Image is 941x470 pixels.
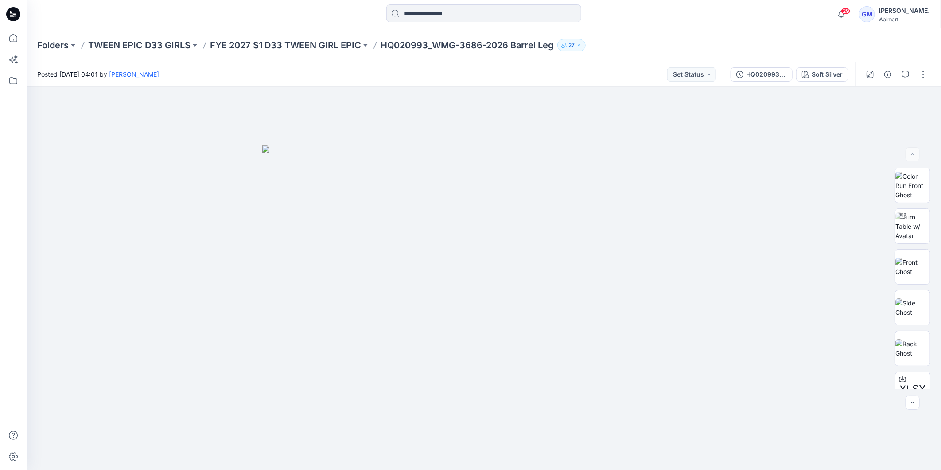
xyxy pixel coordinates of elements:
a: Folders [37,39,69,51]
button: HQ020993_WMG-3686-2026_REV1_ Barrel Leg_Full Colorway [731,67,793,82]
div: GM [859,6,875,22]
div: Soft Silver [812,70,843,79]
button: 27 [557,39,586,51]
img: Color Run Front Ghost [895,172,930,200]
img: Side Ghost [895,298,930,317]
img: Back Ghost [895,339,930,358]
button: Soft Silver [796,67,848,82]
div: [PERSON_NAME] [879,5,930,16]
a: TWEEN EPIC D33 GIRLS [88,39,191,51]
p: HQ020993_WMG-3686-2026 Barrel Leg [381,39,554,51]
img: Turn Table w/ Avatar [895,212,930,240]
button: Details [881,67,895,82]
span: XLSX [900,381,926,397]
p: 27 [568,40,575,50]
div: HQ020993_WMG-3686-2026_REV1_ Barrel Leg_Full Colorway [746,70,787,79]
span: Posted [DATE] 04:01 by [37,70,159,79]
img: Front Ghost [895,258,930,276]
a: [PERSON_NAME] [109,70,159,78]
span: 29 [841,8,851,15]
img: eyJhbGciOiJIUzI1NiIsImtpZCI6IjAiLCJzbHQiOiJzZXMiLCJ0eXAiOiJKV1QifQ.eyJkYXRhIjp7InR5cGUiOiJzdG9yYW... [262,145,705,470]
a: FYE 2027 S1 D33 TWEEN GIRL EPIC [210,39,361,51]
div: Walmart [879,16,930,23]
